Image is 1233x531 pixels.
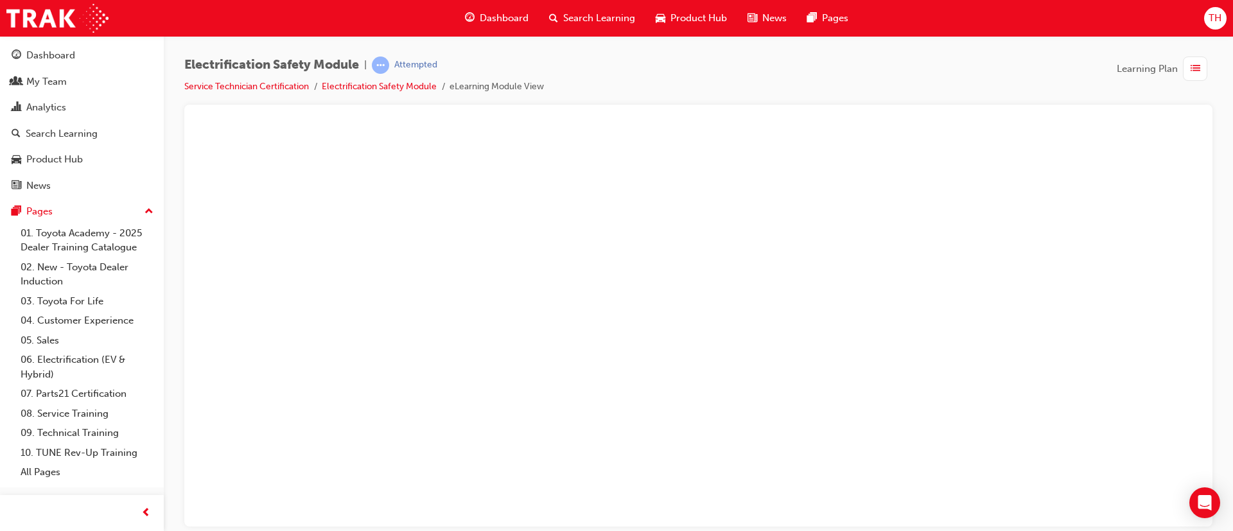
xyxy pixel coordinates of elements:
[549,10,558,26] span: search-icon
[12,102,21,114] span: chart-icon
[656,10,665,26] span: car-icon
[372,57,389,74] span: learningRecordVerb_ATTEMPT-icon
[26,74,67,89] div: My Team
[762,11,787,26] span: News
[15,462,159,482] a: All Pages
[5,174,159,198] a: News
[539,5,645,31] a: search-iconSearch Learning
[1204,7,1227,30] button: TH
[465,10,475,26] span: guage-icon
[15,331,159,351] a: 05. Sales
[26,204,53,219] div: Pages
[670,11,727,26] span: Product Hub
[5,122,159,146] a: Search Learning
[26,100,66,115] div: Analytics
[455,5,539,31] a: guage-iconDashboard
[15,404,159,424] a: 08. Service Training
[12,76,21,88] span: people-icon
[822,11,848,26] span: Pages
[15,443,159,463] a: 10. TUNE Rev-Up Training
[6,4,109,33] img: Trak
[26,48,75,63] div: Dashboard
[5,70,159,94] a: My Team
[5,200,159,223] button: Pages
[797,5,859,31] a: pages-iconPages
[1117,57,1212,81] button: Learning Plan
[5,148,159,171] a: Product Hub
[141,505,151,521] span: prev-icon
[12,50,21,62] span: guage-icon
[12,128,21,140] span: search-icon
[364,58,367,73] span: |
[144,204,153,220] span: up-icon
[480,11,529,26] span: Dashboard
[12,206,21,218] span: pages-icon
[12,180,21,192] span: news-icon
[563,11,635,26] span: Search Learning
[15,223,159,257] a: 01. Toyota Academy - 2025 Dealer Training Catalogue
[26,126,98,141] div: Search Learning
[15,292,159,311] a: 03. Toyota For Life
[12,154,21,166] span: car-icon
[1189,487,1220,518] div: Open Intercom Messenger
[5,41,159,200] button: DashboardMy TeamAnalyticsSearch LearningProduct HubNews
[1209,11,1221,26] span: TH
[645,5,737,31] a: car-iconProduct Hub
[26,152,83,167] div: Product Hub
[15,384,159,404] a: 07. Parts21 Certification
[807,10,817,26] span: pages-icon
[394,59,437,71] div: Attempted
[15,311,159,331] a: 04. Customer Experience
[15,423,159,443] a: 09. Technical Training
[5,96,159,119] a: Analytics
[184,81,309,92] a: Service Technician Certification
[737,5,797,31] a: news-iconNews
[450,80,544,94] li: eLearning Module View
[322,81,437,92] a: Electrification Safety Module
[748,10,757,26] span: news-icon
[1117,62,1178,76] span: Learning Plan
[15,350,159,384] a: 06. Electrification (EV & Hybrid)
[5,44,159,67] a: Dashboard
[184,58,359,73] span: Electrification Safety Module
[26,178,51,193] div: News
[1191,61,1200,77] span: list-icon
[15,257,159,292] a: 02. New - Toyota Dealer Induction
